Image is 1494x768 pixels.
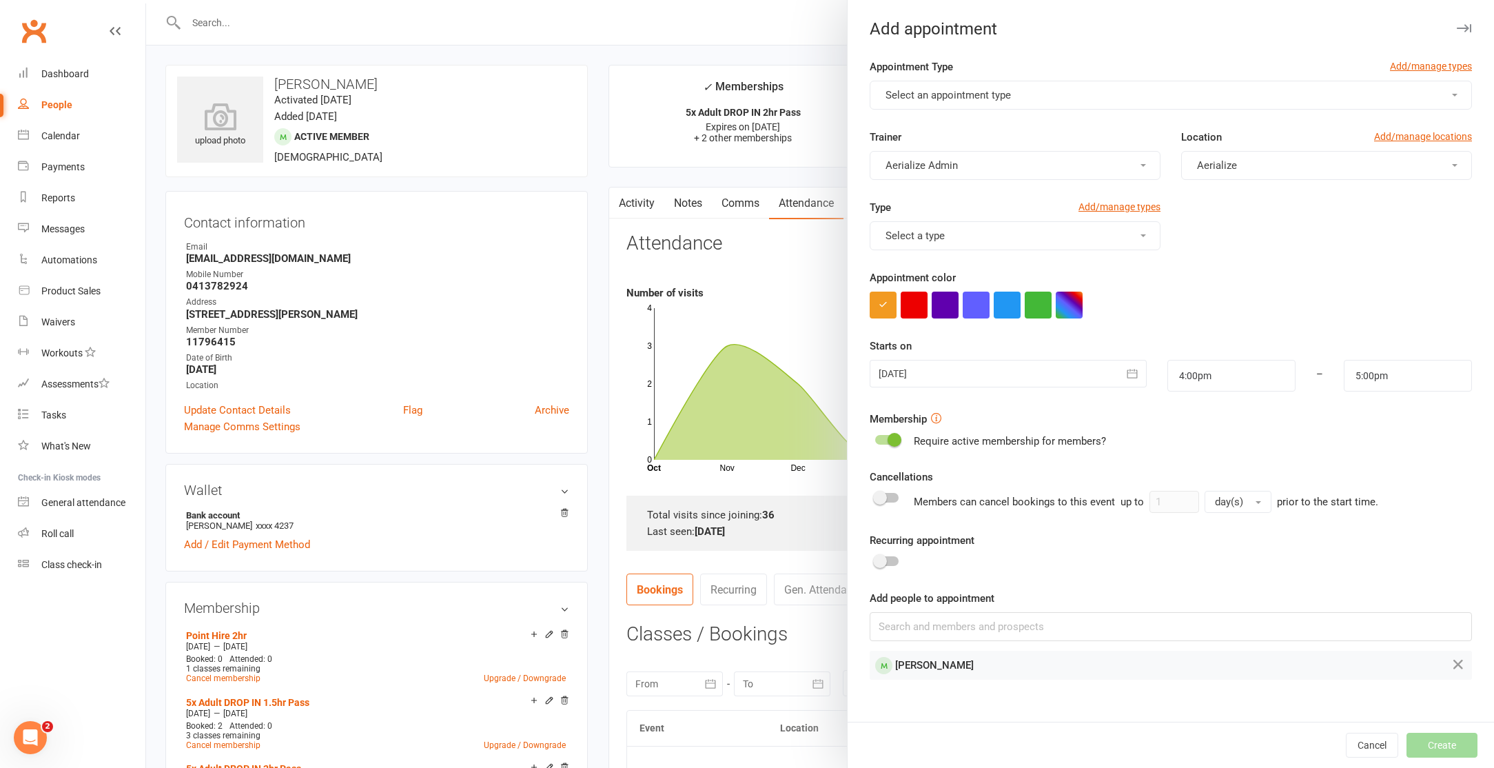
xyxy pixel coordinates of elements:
div: Add appointment [848,19,1494,39]
div: Waivers [41,316,75,327]
label: Add people to appointment [870,590,994,607]
a: Workouts [18,338,145,369]
div: Calendar [41,130,80,141]
div: Members can cancel bookings to this event [914,491,1378,513]
div: Messages [41,223,85,234]
div: Member [875,657,892,674]
iframe: Intercom live chat [14,721,47,754]
div: Tasks [41,410,66,421]
a: Assessments [18,369,145,400]
span: Select an appointment type [886,89,1011,101]
div: Reports [41,192,75,203]
label: Cancellations [870,469,933,485]
a: Tasks [18,400,145,431]
div: What's New [41,441,91,452]
label: Recurring appointment [870,532,974,549]
div: Product Sales [41,285,101,296]
div: Assessments [41,378,110,390]
button: Aerialize Admin [870,151,1160,180]
div: Require active membership for members? [914,433,1106,449]
span: Aerialize [1197,159,1237,172]
a: General attendance kiosk mode [18,487,145,518]
div: People [41,99,72,110]
a: People [18,90,145,121]
a: Waivers [18,307,145,338]
a: Clubworx [17,14,51,48]
input: Search and members and prospects [870,612,1472,641]
span: day(s) [1215,496,1243,508]
div: Roll call [41,528,74,539]
span: Select a type [886,230,945,242]
div: – [1295,360,1344,392]
button: Cancel [1346,733,1398,758]
div: Payments [41,161,85,172]
label: Trainer [870,129,901,145]
div: Dashboard [41,68,89,79]
a: Messages [18,214,145,245]
span: prior to the start time. [1277,496,1378,508]
a: Reports [18,183,145,214]
a: Add/manage locations [1374,129,1472,144]
a: Calendar [18,121,145,152]
a: Payments [18,152,145,183]
span: Aerialize Admin [886,159,958,172]
a: What's New [18,431,145,462]
a: Add/manage types [1390,59,1472,74]
div: Workouts [41,347,83,358]
div: General attendance [41,497,125,508]
label: Type [870,199,891,216]
button: Select an appointment type [870,81,1472,110]
a: Product Sales [18,276,145,307]
a: Automations [18,245,145,276]
a: Roll call [18,518,145,549]
label: Appointment color [870,270,956,286]
div: up to [1120,491,1271,513]
button: Aerialize [1181,151,1472,180]
label: Membership [870,411,927,427]
label: Location [1181,129,1222,145]
a: Add/manage types [1078,199,1160,214]
button: day(s) [1205,491,1271,513]
span: [PERSON_NAME] [895,659,974,671]
button: Remove from Appointment [1450,656,1466,674]
label: Starts on [870,338,912,354]
div: Class check-in [41,559,102,570]
a: Class kiosk mode [18,549,145,580]
span: 2 [42,721,53,732]
label: Appointment Type [870,59,953,75]
button: Select a type [870,221,1160,250]
a: Dashboard [18,59,145,90]
div: Automations [41,254,97,265]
